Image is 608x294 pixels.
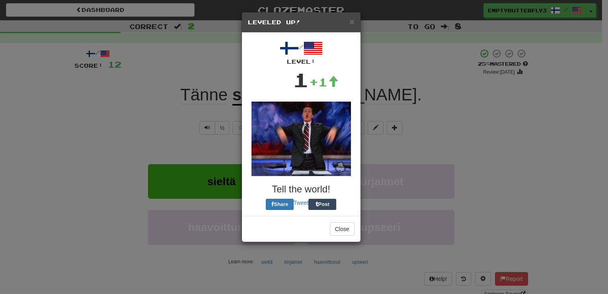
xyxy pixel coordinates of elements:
[330,222,355,236] button: Close
[349,18,354,26] button: Close
[248,184,355,194] h3: Tell the world!
[248,58,355,66] div: Level:
[349,17,354,26] span: ×
[293,66,309,94] div: 1
[309,74,339,90] div: +1
[248,39,355,66] div: /
[248,18,355,26] h5: Leveled Up!
[308,199,336,210] button: Post
[266,199,294,210] button: Share
[294,200,308,206] a: Tweet
[251,102,351,176] img: colbert-2-be1bfdc20e1ad268952deef278b8706a84000d88b3e313df47e9efb4a1bfc052.gif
